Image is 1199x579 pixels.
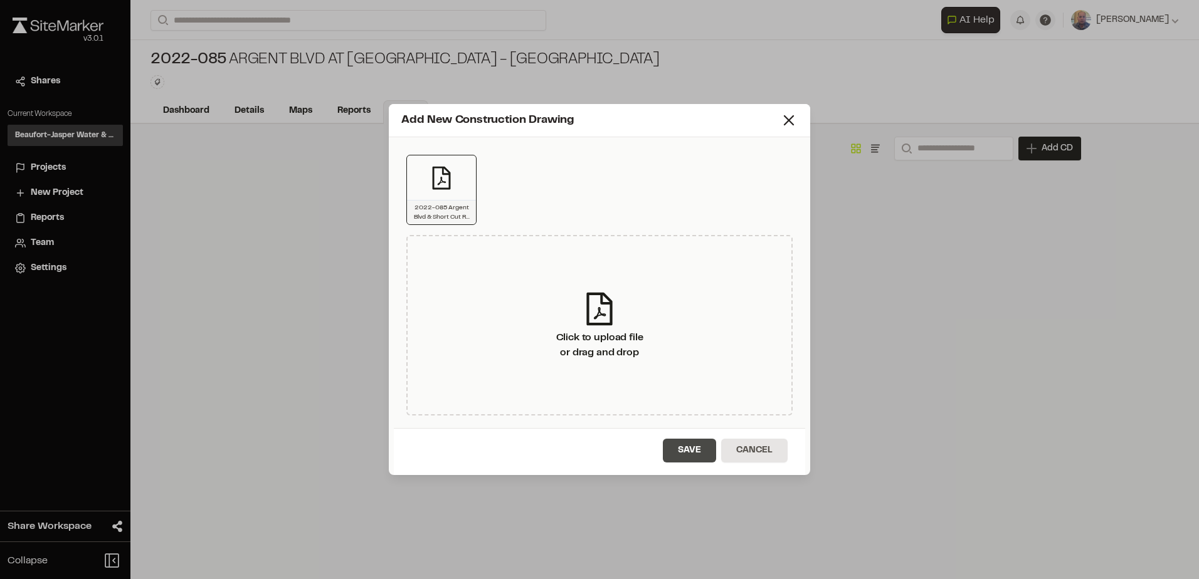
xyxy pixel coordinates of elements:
[412,203,471,222] p: 2022-085 Argent Blvd & Short Cut Rd - IFC Plans.pdf
[406,235,793,415] div: Click to upload fileor drag and drop
[401,112,780,129] div: Add New Construction Drawing
[663,439,716,462] button: Save
[556,330,643,360] div: Click to upload file or drag and drop
[721,439,788,462] button: Cancel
